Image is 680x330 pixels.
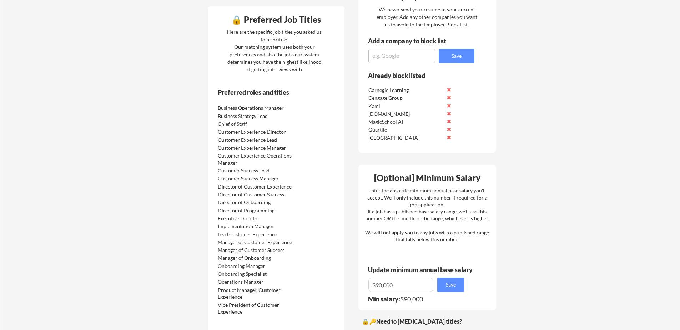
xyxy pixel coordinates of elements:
[376,6,478,28] div: We never send your resume to your current employer. Add any other companies you want us to avoid ...
[218,120,293,128] div: Chief of Staff
[437,278,464,292] button: Save
[218,287,293,300] div: Product Manager, Customer Experience
[218,301,293,315] div: Vice President of Customer Experience
[218,263,293,270] div: Onboarding Manager
[218,199,293,206] div: Director of Onboarding
[218,215,293,222] div: Executive Director
[365,187,489,243] div: Enter the absolute minimum annual base salary you'll accept. We'll only include this number if re...
[218,89,315,96] div: Preferred roles and titles
[218,167,293,174] div: Customer Success Lead
[218,175,293,182] div: Customer Success Manager
[218,278,293,285] div: Operations Manager
[368,134,444,141] div: [GEOGRAPHIC_DATA]
[376,318,462,325] strong: Need to [MEDICAL_DATA] titles?
[218,136,293,144] div: Customer Experience Lead
[218,113,293,120] div: Business Strategy Lead
[368,72,465,79] div: Already block listed
[368,118,444,125] div: MagicSchool AI
[218,270,293,278] div: Onboarding Specialist
[368,126,444,133] div: Quartile
[218,247,293,254] div: Manager of Customer Success
[218,239,293,246] div: Manager of Customer Experience
[218,254,293,262] div: Manager of Onboarding
[368,278,433,292] input: E.g. $100,000
[218,183,293,190] div: Director of Customer Experience
[218,128,293,135] div: Customer Experience Director
[218,104,293,112] div: Business Operations Manager
[225,28,323,73] div: Here are the specific job titles you asked us to prioritize. Our matching system uses both your p...
[368,295,400,303] strong: Min salary:
[218,231,293,238] div: Lead Customer Experience
[361,174,494,182] div: [Optional] Minimum Salary
[218,207,293,214] div: Director of Programming
[368,94,444,102] div: Cengage Group
[210,15,343,24] div: 🔒 Preferred Job Titles
[218,144,293,151] div: Customer Experience Manager
[218,191,293,198] div: Director of Customer Success
[368,87,444,94] div: Carnegie Learning
[439,49,474,63] button: Save
[368,296,469,302] div: $90,000
[218,223,293,230] div: Implementation Manager
[368,103,444,110] div: Kami
[368,38,457,44] div: Add a company to block list
[368,267,475,273] div: Update minimum annual base salary
[218,152,293,166] div: Customer Experience Operations Manager
[368,110,444,118] div: [DOMAIN_NAME]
